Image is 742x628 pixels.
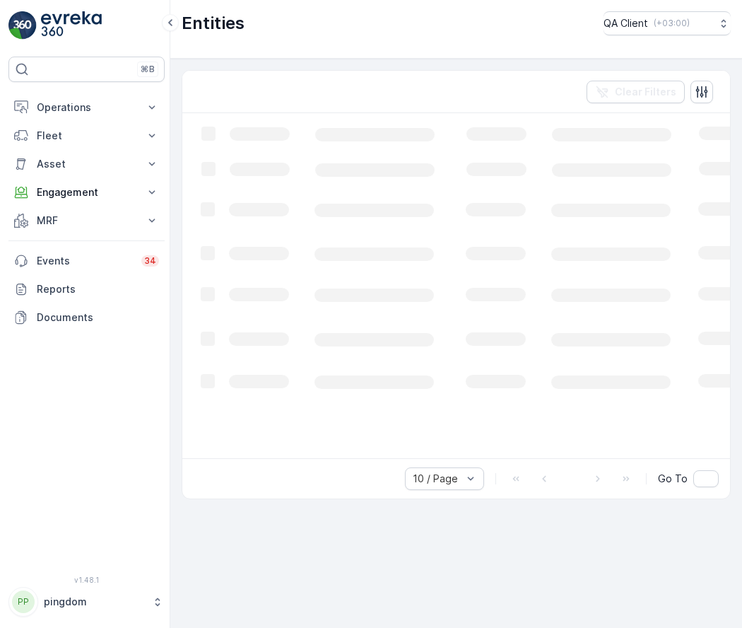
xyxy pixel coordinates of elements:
[8,303,165,332] a: Documents
[37,185,136,199] p: Engagement
[37,157,136,171] p: Asset
[587,81,685,103] button: Clear Filters
[37,254,133,268] p: Events
[8,587,165,617] button: PPpingdom
[8,150,165,178] button: Asset
[8,207,165,235] button: MRF
[12,591,35,613] div: PP
[37,129,136,143] p: Fleet
[603,16,648,30] p: QA Client
[37,214,136,228] p: MRF
[615,85,676,99] p: Clear Filters
[8,275,165,303] a: Reports
[8,122,165,150] button: Fleet
[8,576,165,584] span: v 1.48.1
[144,255,156,267] p: 34
[603,11,731,35] button: QA Client(+03:00)
[8,93,165,122] button: Operations
[41,11,102,40] img: logo_light-DOdMpM7g.png
[141,64,155,75] p: ⌘B
[37,310,159,325] p: Documents
[8,178,165,207] button: Engagement
[37,100,136,115] p: Operations
[8,247,165,275] a: Events34
[182,12,245,35] p: Entities
[658,472,688,486] span: Go To
[8,11,37,40] img: logo
[654,18,690,29] p: ( +03:00 )
[37,282,159,296] p: Reports
[44,595,145,609] p: pingdom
